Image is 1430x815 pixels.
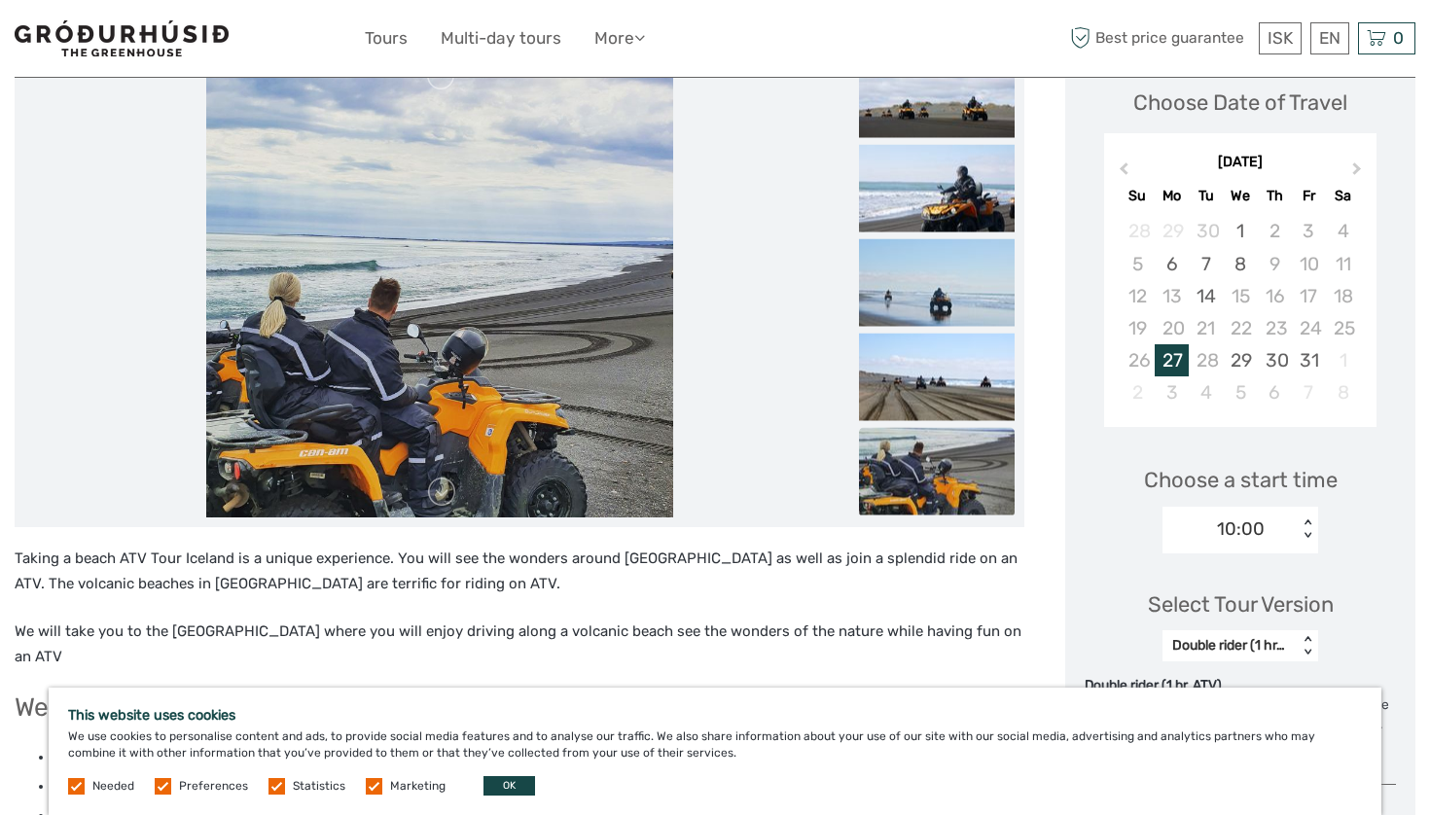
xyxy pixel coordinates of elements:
[1155,248,1189,280] div: Choose Monday, October 6th, 2025
[1292,344,1326,376] div: Choose Friday, October 31st, 2025
[206,51,673,517] img: 5f4a38ef03f24dc2a2922387b97116bc_main_slider.jpeg
[15,547,1024,596] p: Taking a beach ATV Tour Iceland is a unique experience. You will see the wonders around [GEOGRAPH...
[1223,183,1257,209] div: We
[1189,248,1223,280] div: Choose Tuesday, October 7th, 2025
[1292,376,1326,408] div: Not available Friday, November 7th, 2025
[1292,183,1326,209] div: Fr
[1189,280,1223,312] div: Choose Tuesday, October 14th, 2025
[1292,312,1326,344] div: Not available Friday, October 24th, 2025
[1258,312,1292,344] div: Not available Thursday, October 23rd, 2025
[859,239,1015,327] img: 2f80eb716dc642b8972e4be3c3c99de7_slider_thumbnail.jpeg
[1223,248,1257,280] div: Choose Wednesday, October 8th, 2025
[1106,158,1137,189] button: Previous Month
[1258,344,1292,376] div: Choose Thursday, October 30th, 2025
[92,778,134,795] label: Needed
[1104,153,1376,173] div: [DATE]
[1300,519,1316,540] div: < >
[1326,183,1360,209] div: Sa
[1155,280,1189,312] div: Not available Monday, October 13th, 2025
[1189,183,1223,209] div: Tu
[1326,312,1360,344] div: Not available Saturday, October 25th, 2025
[1121,312,1155,344] div: Not available Sunday, October 19th, 2025
[1326,248,1360,280] div: Not available Saturday, October 11th, 2025
[1155,376,1189,408] div: Choose Monday, November 3rd, 2025
[1121,183,1155,209] div: Su
[1172,636,1288,656] div: Double rider (1 hr. ATV)
[179,778,248,795] label: Preferences
[1121,344,1155,376] div: Not available Sunday, October 26th, 2025
[1300,636,1316,656] div: < >
[1326,215,1360,247] div: Not available Saturday, October 4th, 2025
[1223,312,1257,344] div: Not available Wednesday, October 22nd, 2025
[1133,88,1347,118] div: Choose Date of Travel
[27,34,220,50] p: We're away right now. Please check back later!
[68,707,1362,724] h5: This website uses cookies
[1268,28,1293,48] span: ISK
[1110,215,1370,408] div: month 2025-10
[1223,376,1257,408] div: Choose Wednesday, November 5th, 2025
[859,428,1015,515] img: 5f4a38ef03f24dc2a2922387b97116bc_slider_thumbnail.jpeg
[1144,465,1338,495] span: Choose a start time
[1121,376,1155,408] div: Not available Sunday, November 2nd, 2025
[859,51,1015,138] img: 8087737905f74bfc84bf75b88cce8f6f_slider_thumbnail.jpeg
[441,24,561,53] a: Multi-day tours
[1189,312,1223,344] div: Not available Tuesday, October 21st, 2025
[1326,344,1360,376] div: Not available Saturday, November 1st, 2025
[1258,183,1292,209] div: Th
[1189,344,1223,376] div: Not available Tuesday, October 28th, 2025
[390,778,446,795] label: Marketing
[1155,215,1189,247] div: Not available Monday, September 29th, 2025
[1390,28,1407,48] span: 0
[1223,215,1257,247] div: Choose Wednesday, October 1st, 2025
[1223,344,1257,376] div: Choose Wednesday, October 29th, 2025
[1155,344,1189,376] div: Choose Monday, October 27th, 2025
[859,145,1015,232] img: 604df6c4f571429ab6678f308324f97a_slider_thumbnail.jpeg
[1085,676,1396,695] div: Double rider (1 hr. ATV)
[1189,376,1223,408] div: Choose Tuesday, November 4th, 2025
[15,692,1024,724] h2: We will among others
[1343,158,1375,189] button: Next Month
[483,776,535,796] button: OK
[1155,312,1189,344] div: Not available Monday, October 20th, 2025
[224,30,247,53] button: Open LiveChat chat widget
[1121,280,1155,312] div: Not available Sunday, October 12th, 2025
[1155,183,1189,209] div: Mo
[293,778,345,795] label: Statistics
[594,24,645,53] a: More
[365,24,408,53] a: Tours
[1258,248,1292,280] div: Not available Thursday, October 9th, 2025
[1217,516,1265,542] div: 10:00
[15,620,1024,669] p: We will take you to the [GEOGRAPHIC_DATA] where you will enjoy driving along a volcanic beach see...
[1065,22,1254,54] span: Best price guarantee
[859,334,1015,421] img: ad35a4491daa4f68a6701cb83ef0d9c0_slider_thumbnail.jpeg
[1292,215,1326,247] div: Not available Friday, October 3rd, 2025
[1121,215,1155,247] div: Not available Sunday, September 28th, 2025
[1258,376,1292,408] div: Choose Thursday, November 6th, 2025
[49,688,1381,815] div: We use cookies to personalise content and ads, to provide social media features and to analyse ou...
[1189,215,1223,247] div: Choose Tuesday, September 30th, 2025
[1310,22,1349,54] div: EN
[1292,248,1326,280] div: Not available Friday, October 10th, 2025
[1148,589,1334,620] div: Select Tour Version
[1258,280,1292,312] div: Not available Thursday, October 16th, 2025
[1326,280,1360,312] div: Not available Saturday, October 18th, 2025
[1258,215,1292,247] div: Not available Thursday, October 2nd, 2025
[1326,376,1360,408] div: Not available Saturday, November 8th, 2025
[1121,248,1155,280] div: Not available Sunday, October 5th, 2025
[15,20,229,56] img: 1578-341a38b5-ce05-4595-9f3d-b8aa3718a0b3_logo_small.jpg
[1292,280,1326,312] div: Not available Friday, October 17th, 2025
[1223,280,1257,312] div: Not available Wednesday, October 15th, 2025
